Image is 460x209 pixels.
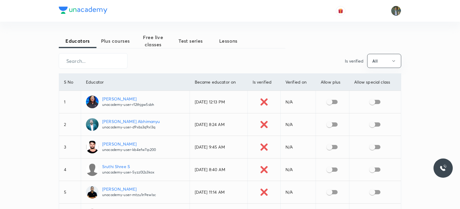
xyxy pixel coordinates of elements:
[102,124,160,130] p: unacademy-user-d9xbs3q9xl3q
[59,91,81,113] td: 1
[96,37,134,45] span: Plus courses
[190,158,247,181] td: [DATE] 8:40 AM
[349,74,401,91] th: Allow special class
[345,58,364,64] p: Is verified
[102,141,156,147] p: [PERSON_NAME]
[102,102,154,107] p: unacademy-user-r12thjgw5sbh
[59,181,81,204] td: 5
[102,186,156,192] p: [PERSON_NAME]
[280,74,316,91] th: Verified on
[190,136,247,158] td: [DATE] 9:45 AM
[391,6,401,16] img: Akanksha Roy
[280,136,316,158] td: N/A
[102,96,154,102] p: [PERSON_NAME]
[81,74,190,91] th: Educator
[102,118,160,124] p: [PERSON_NAME] Abhimanyu
[190,91,247,113] td: [DATE] 12:13 PM
[59,113,81,136] td: 2
[59,7,107,14] img: Company Logo
[134,34,172,48] span: Free live classes
[316,74,349,91] th: Allow plus
[172,37,210,45] span: Test series
[59,136,81,158] td: 3
[280,113,316,136] td: N/A
[59,74,81,91] th: S No
[338,8,343,14] img: avatar
[280,91,316,113] td: N/A
[367,54,401,68] button: All
[102,170,154,175] p: unacademy-user-5yzz0l2s3kox
[280,181,316,204] td: N/A
[190,181,247,204] td: [DATE] 11:14 AM
[190,113,247,136] td: [DATE] 8:24 AM
[86,141,185,153] a: [PERSON_NAME]unacademy-user-kb4efw7ip200
[86,118,185,131] a: [PERSON_NAME] Abhimanyuunacademy-user-d9xbs3q9xl3q
[86,186,185,198] a: [PERSON_NAME]unacademy-user-mtzu1n9ewlsc
[102,163,154,170] p: Sruthi Shree S
[59,53,127,69] input: Search...
[86,96,185,108] a: [PERSON_NAME]unacademy-user-r12thjgw5sbh
[336,6,345,16] button: avatar
[280,158,316,181] td: N/A
[59,158,81,181] td: 4
[102,192,156,198] p: unacademy-user-mtzu1n9ewlsc
[247,74,280,91] th: Is verified
[190,74,247,91] th: Became educator on
[59,37,96,45] span: Educators
[440,164,447,172] img: ttu
[210,37,247,45] span: Lessons
[102,147,156,152] p: unacademy-user-kb4efw7ip200
[59,7,107,15] a: Company Logo
[86,163,185,176] a: Sruthi Shree Sunacademy-user-5yzz0l2s3kox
